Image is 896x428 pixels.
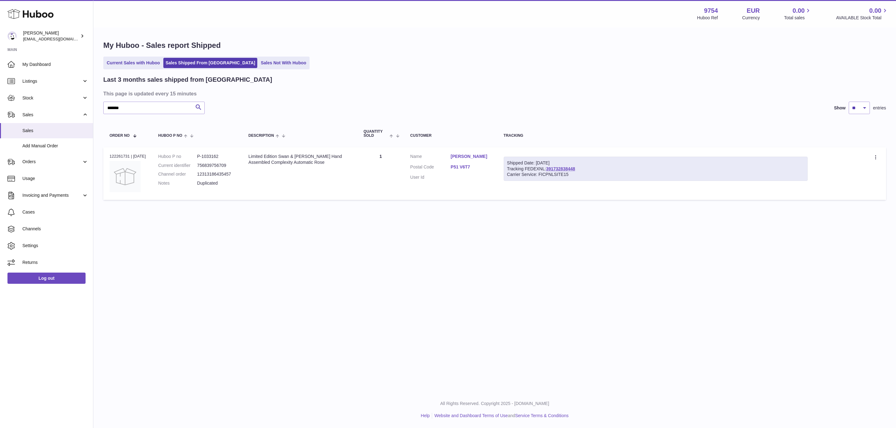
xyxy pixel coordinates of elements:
dt: Current identifier [158,163,197,168]
li: and [432,413,568,419]
span: Sales [22,112,82,118]
div: Shipped Date: [DATE] [507,160,805,166]
span: Total sales [784,15,812,21]
a: Sales Shipped From [GEOGRAPHIC_DATA] [163,58,257,68]
div: 122261731 | [DATE] [110,154,146,159]
dd: 12313186435457 [197,171,236,177]
img: no-photo.jpg [110,161,141,192]
a: 0.00 Total sales [784,7,812,21]
span: Returns [22,260,88,265]
p: All Rights Reserved. Copyright 2025 - [DOMAIN_NAME] [98,401,891,407]
p: Duplicated [197,180,236,186]
span: My Dashboard [22,62,88,67]
span: Invoicing and Payments [22,192,82,198]
span: 0.00 [793,7,805,15]
a: Sales Not With Huboo [259,58,308,68]
a: 0.00 AVAILABLE Stock Total [836,7,889,21]
h2: Last 3 months sales shipped from [GEOGRAPHIC_DATA] [103,76,272,84]
span: [EMAIL_ADDRESS][DOMAIN_NAME] [23,36,91,41]
span: Quantity Sold [364,130,388,138]
div: Carrier Service: FICPNLSITE15 [507,172,805,177]
span: Settings [22,243,88,249]
span: Order No [110,134,130,138]
span: Orders [22,159,82,165]
span: Description [249,134,274,138]
h3: This page is updated every 15 minutes [103,90,884,97]
dt: User Id [410,174,451,180]
td: 1 [357,147,404,200]
a: 391732838448 [546,166,575,171]
div: Currency [742,15,760,21]
dt: Postal Code [410,164,451,172]
dt: Channel order [158,171,197,177]
span: Listings [22,78,82,84]
div: Limited Edition Swan & [PERSON_NAME] Hand Assembled Complexity Automatic Rose [249,154,351,165]
label: Show [834,105,846,111]
span: Channels [22,226,88,232]
a: Log out [7,273,86,284]
div: Tracking FEDEXNL: [504,157,808,181]
span: Stock [22,95,82,101]
strong: EUR [747,7,760,15]
a: Help [421,413,430,418]
span: Add Manual Order [22,143,88,149]
a: Service Terms & Conditions [515,413,569,418]
div: Huboo Ref [697,15,718,21]
span: 0.00 [869,7,881,15]
a: Website and Dashboard Terms of Use [434,413,508,418]
a: Current Sales with Huboo [105,58,162,68]
dd: P-1033162 [197,154,236,159]
span: Huboo P no [158,134,182,138]
div: Tracking [504,134,808,138]
span: Cases [22,209,88,215]
span: AVAILABLE Stock Total [836,15,889,21]
span: entries [873,105,886,111]
img: info@fieldsluxury.london [7,31,17,41]
a: [PERSON_NAME] [451,154,491,159]
dt: Notes [158,180,197,186]
dd: 756839756709 [197,163,236,168]
span: Usage [22,176,88,182]
strong: 9754 [704,7,718,15]
a: P51 V6T7 [451,164,491,170]
span: Sales [22,128,88,134]
dt: Name [410,154,451,161]
h1: My Huboo - Sales report Shipped [103,40,886,50]
dt: Huboo P no [158,154,197,159]
div: Customer [410,134,491,138]
div: [PERSON_NAME] [23,30,79,42]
